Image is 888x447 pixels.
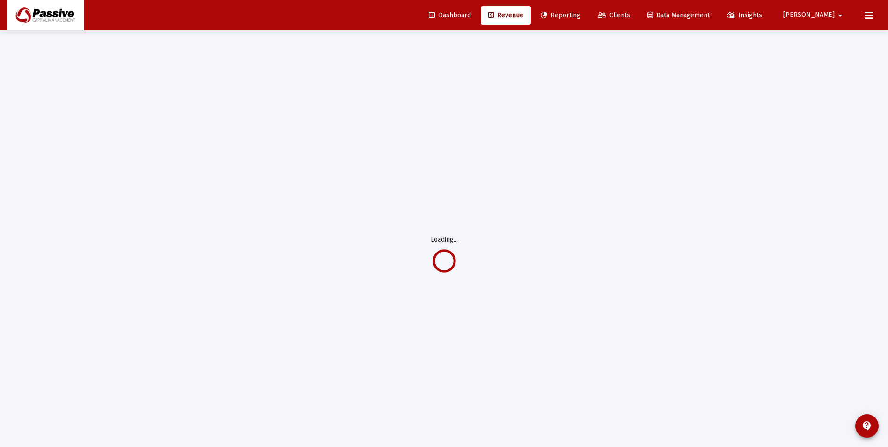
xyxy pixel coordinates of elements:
[598,11,630,19] span: Clients
[421,6,478,25] a: Dashboard
[783,11,835,19] span: [PERSON_NAME]
[15,6,77,25] img: Dashboard
[835,6,846,25] mat-icon: arrow_drop_down
[590,6,638,25] a: Clients
[861,420,873,432] mat-icon: contact_support
[429,11,471,19] span: Dashboard
[719,6,770,25] a: Insights
[772,6,857,24] button: [PERSON_NAME]
[533,6,588,25] a: Reporting
[727,11,762,19] span: Insights
[488,11,523,19] span: Revenue
[481,6,531,25] a: Revenue
[541,11,580,19] span: Reporting
[640,6,717,25] a: Data Management
[647,11,710,19] span: Data Management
